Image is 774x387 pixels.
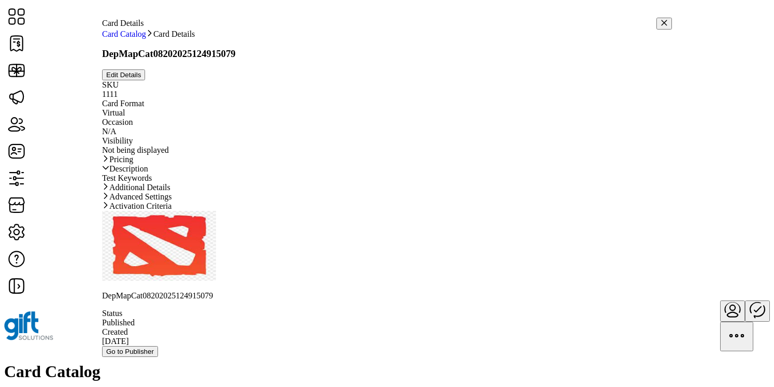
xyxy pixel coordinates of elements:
[102,174,672,183] div: Test Keywords
[106,348,154,355] span: Go to Publisher
[102,202,672,211] a: Activation Criteria
[102,146,169,154] span: Not being displayed
[109,193,171,201] span: Advanced Settings
[102,30,146,38] a: Card Catalog
[102,99,144,108] label: Card Format
[109,202,171,210] span: Activation Criteria
[109,183,170,192] span: Additional Details
[102,48,672,60] h3: DepMapCat08202025124915079
[102,211,216,281] img: DepMapCat08202025124915079
[102,155,672,164] a: Pricing
[102,19,144,28] span: Card Details
[102,327,128,336] label: Created
[102,80,119,89] label: SKU
[102,90,118,98] span: 1111
[102,118,133,126] label: Occasion
[102,346,158,357] button: Go to Publisher
[153,30,195,38] span: Card Details
[102,136,133,145] label: Visibility
[102,127,117,136] span: N/A
[102,192,672,202] a: Advanced Settings
[102,108,125,117] span: Virtual
[102,318,135,327] span: Published
[102,183,672,192] a: Additional Details
[102,164,672,174] a: Description
[106,71,141,79] span: Edit Details
[102,309,122,318] label: Status
[102,291,672,300] p: DepMapCat08202025124915079
[102,174,672,183] div: Description
[109,155,133,164] span: Pricing
[102,69,145,80] button: Edit Details
[102,337,129,346] span: [DATE]
[109,165,148,173] span: Description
